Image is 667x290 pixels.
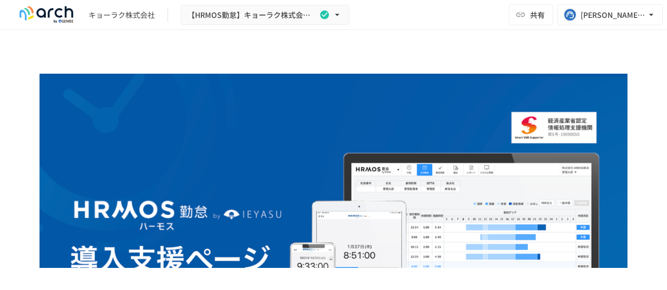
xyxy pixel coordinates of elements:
[581,8,646,22] div: [PERSON_NAME][EMAIL_ADDRESS][DOMAIN_NAME]
[188,8,317,22] span: 【HRMOS勤怠】キョーラク株式会社様_導入支援サポート
[509,4,553,25] button: 共有
[530,9,545,21] span: 共有
[89,9,155,21] div: キョーラク株式会社
[557,4,663,25] button: [PERSON_NAME][EMAIL_ADDRESS][DOMAIN_NAME]
[181,5,349,25] button: 【HRMOS勤怠】キョーラク株式会社様_導入支援サポート
[13,6,80,23] img: logo-default@2x-9cf2c760.svg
